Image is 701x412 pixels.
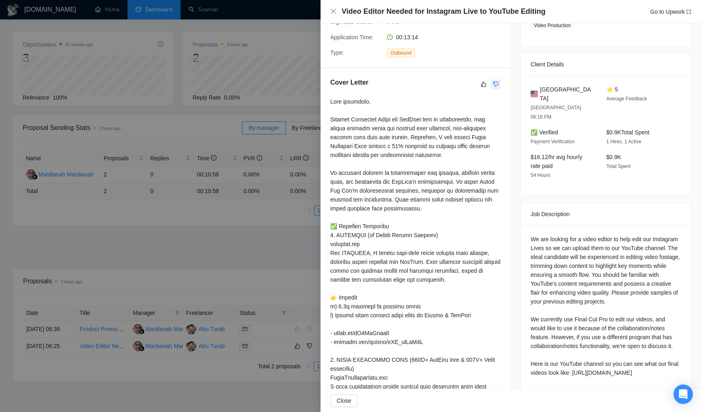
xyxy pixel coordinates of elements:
[479,79,489,89] button: like
[531,53,681,75] div: Client Details
[606,164,631,169] span: Total Spent
[540,85,593,103] span: [GEOGRAPHIC_DATA]
[330,394,358,407] button: Close
[606,139,642,144] span: 1 Hires, 1 Active
[686,9,691,14] span: export
[330,8,337,15] button: Close
[606,154,621,160] span: $0.9K
[330,49,344,56] span: Type:
[396,34,418,40] span: 00:13:14
[606,96,647,102] span: Average Feedback
[330,19,372,25] span: GigRadar Score:
[337,396,351,405] span: Close
[531,154,582,169] span: $16.12/hr avg hourly rate paid
[481,81,486,87] span: like
[493,81,499,87] span: dislike
[531,139,575,144] span: Payment Verification
[342,6,546,17] h4: Video Editor Needed for Instagram Live to YouTube Editing
[387,49,415,57] span: Outbound
[650,8,691,15] a: Go to Upworkexport
[531,129,558,136] span: ✅ Verified
[606,86,618,93] span: ⭐ 5
[531,105,581,120] span: [GEOGRAPHIC_DATA] 06:16 PM
[531,172,550,178] span: 54 Hours
[330,78,368,87] h5: Cover Letter
[531,21,574,30] span: Video Production
[387,34,393,40] span: clock-circle
[606,129,650,136] span: $0.9K Total Spent
[531,203,681,225] div: Job Description
[330,8,337,15] span: close
[531,89,538,98] img: 🇺🇸
[673,384,693,404] div: Open Intercom Messenger
[330,34,374,40] span: Application Time:
[531,235,681,377] div: We are looking for a video editor to help edit our Instagram Lives so we can upload them to our Y...
[491,79,501,89] button: dislike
